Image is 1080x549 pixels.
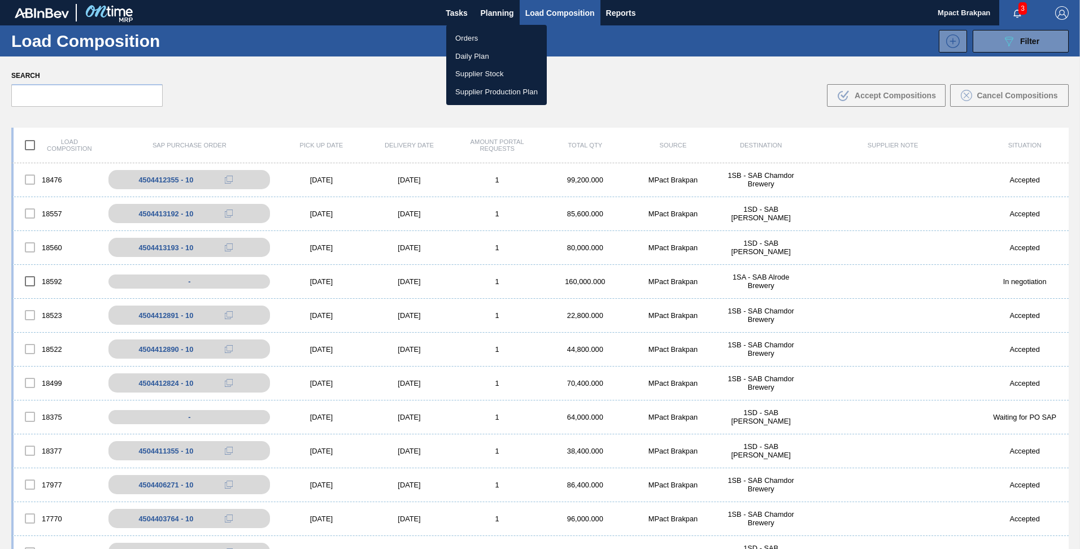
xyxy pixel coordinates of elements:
[446,47,547,66] a: Daily Plan
[446,83,547,101] a: Supplier Production Plan
[446,29,547,47] a: Orders
[446,65,547,83] a: Supplier Stock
